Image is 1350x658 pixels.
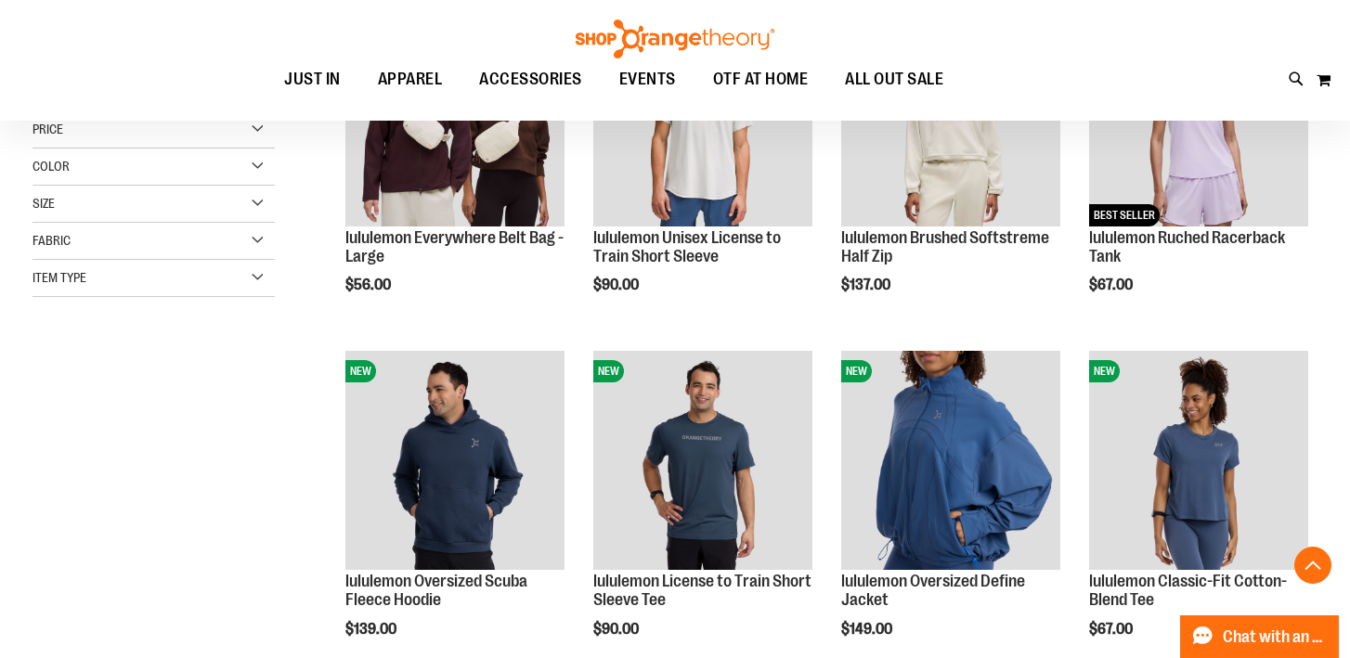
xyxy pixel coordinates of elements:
[841,351,1060,570] img: lululemon Oversized Define Jacket
[593,351,812,570] img: lululemon License to Train Short Sleeve Tee
[1089,204,1160,226] span: BEST SELLER
[593,360,624,382] span: NEW
[345,277,394,293] span: $56.00
[1089,277,1136,293] span: $67.00
[345,228,564,265] a: lululemon Everywhere Belt Bag - Large
[1180,615,1340,658] button: Chat with an Expert
[32,196,55,211] span: Size
[593,228,781,265] a: lululemon Unisex License to Train Short Sleeve
[619,58,676,100] span: EVENTS
[593,351,812,573] a: lululemon License to Train Short Sleeve TeeNEW
[345,351,565,573] a: lululemon Oversized Scuba Fleece HoodieNEW
[845,58,943,100] span: ALL OUT SALE
[32,122,63,136] span: Price
[1089,621,1136,638] span: $67.00
[284,58,341,100] span: JUST IN
[345,621,399,638] span: $139.00
[345,360,376,382] span: NEW
[32,270,86,285] span: Item Type
[1089,360,1120,382] span: NEW
[345,351,565,570] img: lululemon Oversized Scuba Fleece Hoodie
[1223,628,1328,646] span: Chat with an Expert
[1294,547,1331,584] button: Back To Top
[593,572,811,609] a: lululemon License to Train Short Sleeve Tee
[1089,572,1287,609] a: lululemon Classic-Fit Cotton-Blend Tee
[593,277,642,293] span: $90.00
[593,621,642,638] span: $90.00
[32,233,71,248] span: Fabric
[1089,228,1285,265] a: lululemon Ruched Racerback Tank
[573,19,777,58] img: Shop Orangetheory
[841,360,872,382] span: NEW
[1089,351,1308,573] a: lululemon Classic-Fit Cotton-Blend TeeNEW
[378,58,443,100] span: APPAREL
[1089,351,1308,570] img: lululemon Classic-Fit Cotton-Blend Tee
[713,58,809,100] span: OTF AT HOME
[479,58,582,100] span: ACCESSORIES
[841,228,1049,265] a: lululemon Brushed Softstreme Half Zip
[841,351,1060,573] a: lululemon Oversized Define JacketNEW
[32,159,70,174] span: Color
[841,572,1025,609] a: lululemon Oversized Define Jacket
[841,621,895,638] span: $149.00
[345,572,527,609] a: lululemon Oversized Scuba Fleece Hoodie
[841,277,893,293] span: $137.00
